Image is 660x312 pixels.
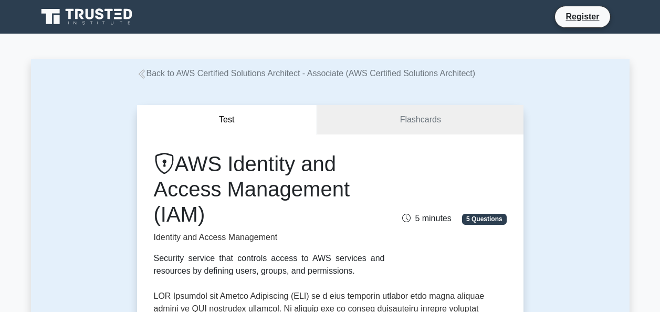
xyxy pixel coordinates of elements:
[462,214,506,224] span: 5 Questions
[317,105,523,135] a: Flashcards
[137,69,476,78] a: Back to AWS Certified Solutions Architect - Associate (AWS Certified Solutions Architect)
[154,252,385,277] div: Security service that controls access to AWS services and resources by defining users, groups, an...
[154,151,385,227] h1: AWS Identity and Access Management (IAM)
[402,214,451,223] span: 5 minutes
[137,105,318,135] button: Test
[154,231,385,244] p: Identity and Access Management
[559,10,605,23] a: Register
